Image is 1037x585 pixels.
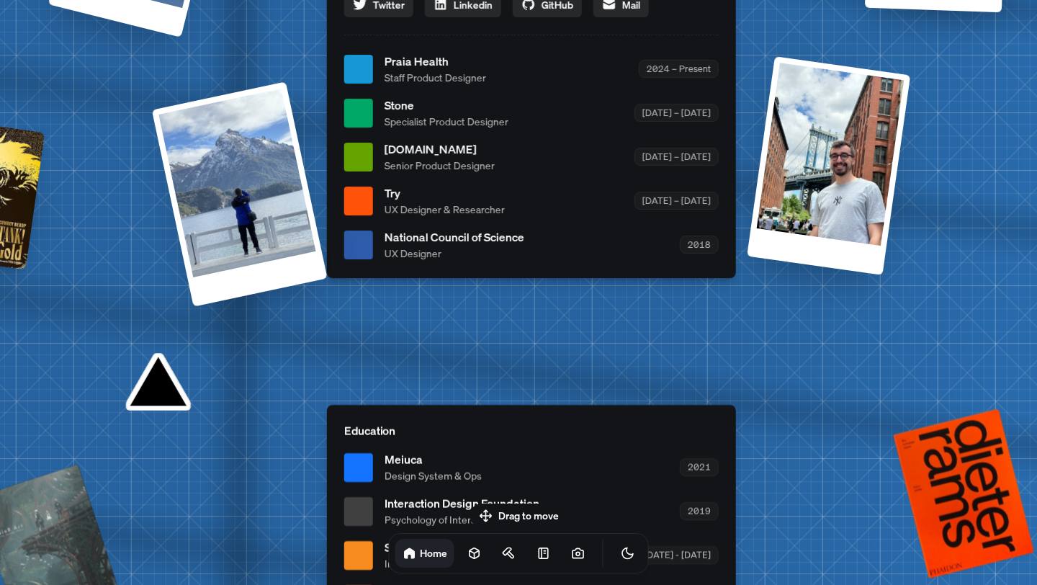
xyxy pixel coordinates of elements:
[385,228,524,246] span: National Council of Science
[385,246,524,261] span: UX Designer
[385,140,495,158] span: [DOMAIN_NAME]
[385,184,505,202] span: Try
[385,158,495,173] span: Senior Product Designer
[385,70,486,85] span: Staff Product Designer
[385,53,486,70] span: Praia Health
[639,60,719,78] div: 2024 – Present
[385,114,508,129] span: Specialist Product Designer
[385,451,482,468] span: Meiuca
[634,104,719,122] div: [DATE] – [DATE]
[395,539,454,568] a: Home
[344,422,719,439] p: Education
[420,546,447,560] h1: Home
[680,458,719,476] div: 2021
[634,148,719,166] div: [DATE] – [DATE]
[634,192,719,210] div: [DATE] – [DATE]
[680,236,719,254] div: 2018
[636,546,719,564] div: [DATE] - [DATE]
[385,468,482,483] span: Design System & Ops
[385,202,505,217] span: UX Designer & Researcher
[385,495,539,512] span: Interaction Design Foundation
[385,97,508,114] span: Stone
[614,539,642,568] button: Toggle Theme
[680,502,719,520] div: 2019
